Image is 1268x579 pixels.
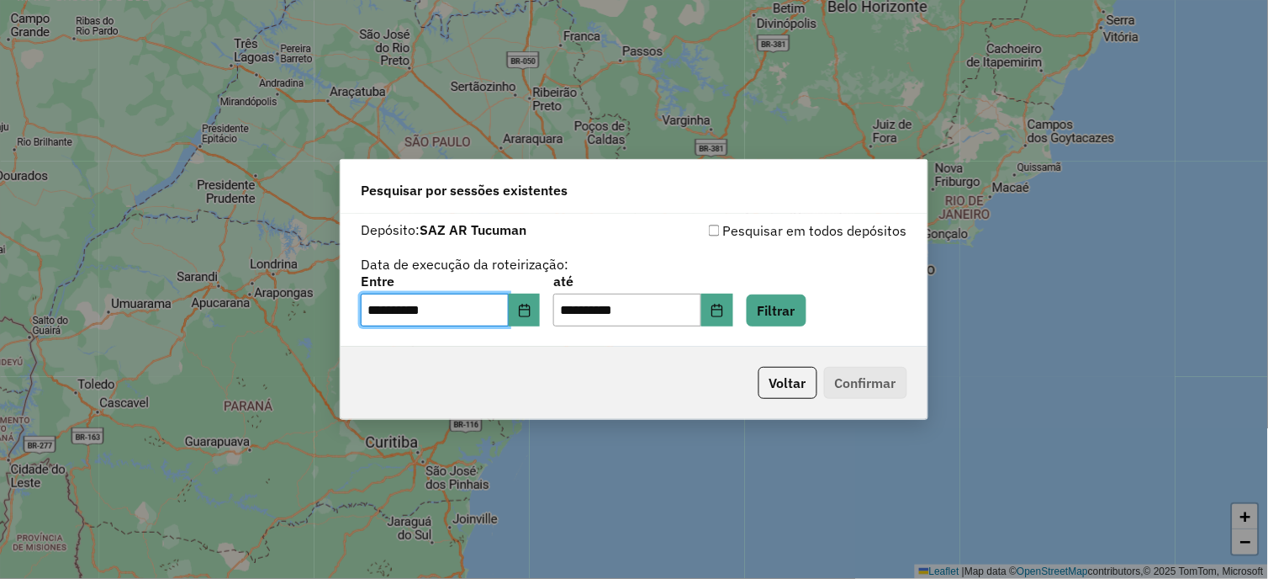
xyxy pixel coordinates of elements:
button: Choose Date [701,294,733,327]
button: Filtrar [747,295,806,327]
label: Depósito: [361,220,526,240]
label: Entre [361,271,540,291]
button: Choose Date [509,294,541,327]
label: Data de execução da roteirização: [361,254,568,274]
label: até [553,271,732,291]
strong: SAZ AR Tucuman [420,221,526,238]
button: Voltar [758,367,817,399]
div: Pesquisar em todos depósitos [634,220,907,241]
span: Pesquisar por sessões existentes [361,180,568,200]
